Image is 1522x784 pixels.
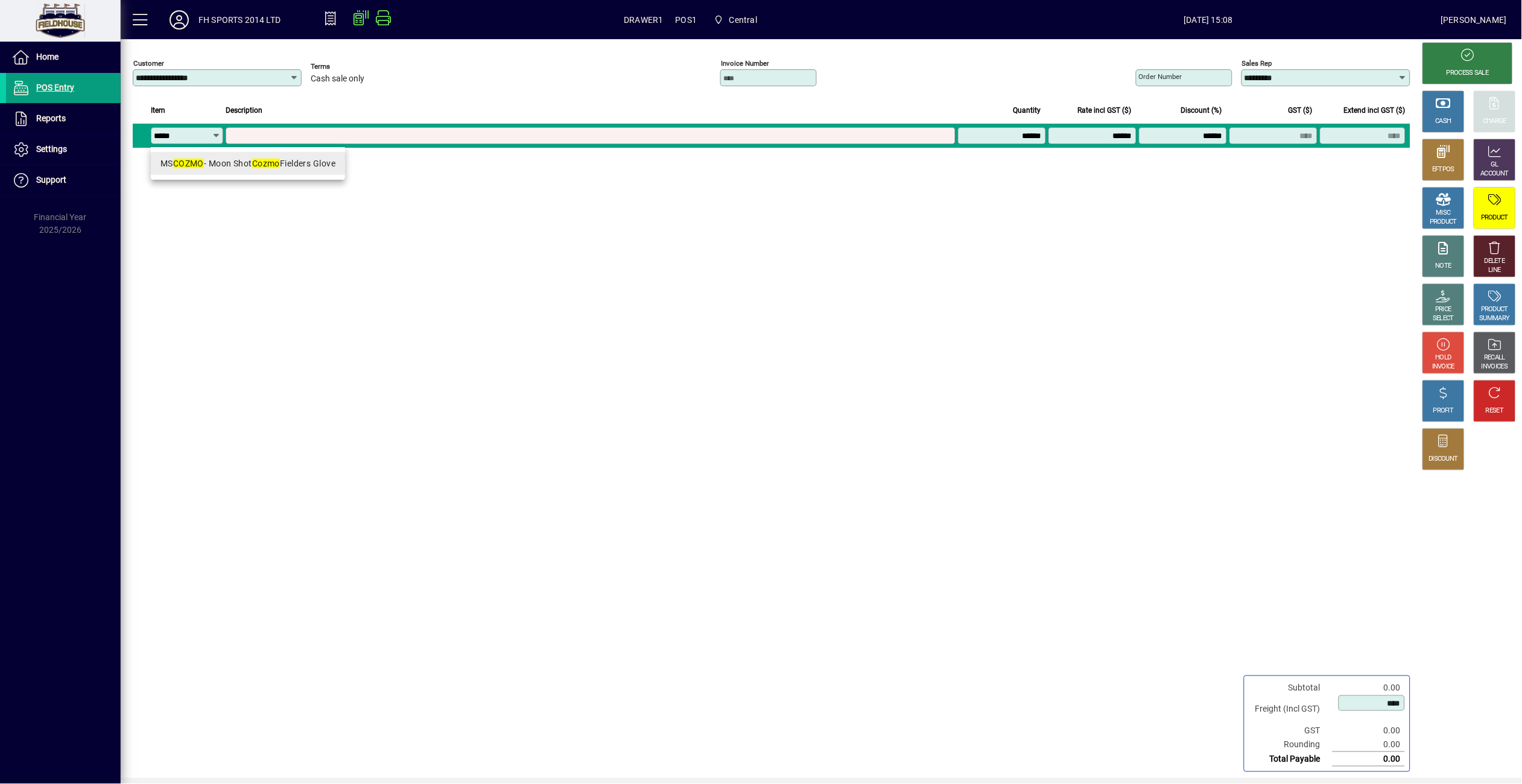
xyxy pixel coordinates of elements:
span: GST ($) [1289,104,1313,117]
div: CHARGE [1483,117,1507,126]
span: Reports [36,113,66,123]
div: [PERSON_NAME] [1441,10,1507,30]
a: Home [6,42,121,72]
span: Rate incl GST ($) [1078,104,1132,117]
div: RESET [1486,406,1504,416]
span: Description [226,104,262,117]
span: POS1 [676,10,697,30]
div: PRODUCT [1430,218,1457,227]
span: Terms [311,63,383,71]
a: Reports [6,104,121,134]
td: Subtotal [1249,681,1333,695]
div: MISC [1436,209,1451,218]
em: COZMO [173,159,204,168]
div: FH SPORTS 2014 LTD [198,10,281,30]
div: SELECT [1433,314,1454,323]
span: Cash sale only [311,74,364,84]
div: INVOICES [1482,362,1508,371]
mat-option: MSCOZMO - Moon Shot Cozmo Fielders Glove [151,152,345,175]
span: Central [709,9,762,31]
div: DELETE [1485,257,1505,266]
span: Discount (%) [1181,104,1222,117]
td: Total Payable [1249,752,1333,767]
td: 0.00 [1333,681,1405,695]
span: Central [729,10,757,30]
span: Settings [36,144,67,154]
div: EFTPOS [1433,165,1455,174]
em: Cozmo [252,159,280,168]
td: 0.00 [1333,738,1405,752]
span: Item [151,104,165,117]
mat-label: Invoice number [721,59,769,68]
span: DRAWER1 [624,10,663,30]
mat-label: Sales rep [1242,59,1272,68]
span: Quantity [1013,104,1041,117]
div: INVOICE [1432,362,1454,371]
button: Profile [160,9,198,31]
span: [DATE] 15:08 [976,10,1441,30]
div: HOLD [1436,353,1451,362]
div: PROCESS SALE [1447,69,1489,78]
a: Support [6,165,121,195]
div: PRODUCT [1481,305,1508,314]
mat-label: Customer [133,59,164,68]
span: POS Entry [36,83,74,92]
span: Home [36,52,59,62]
td: Rounding [1249,738,1333,752]
div: SUMMARY [1480,314,1510,323]
a: Settings [6,134,121,165]
div: PRICE [1436,305,1452,314]
td: 0.00 [1333,724,1405,738]
div: RECALL [1485,353,1506,362]
span: Extend incl GST ($) [1344,104,1406,117]
div: CASH [1436,117,1451,126]
div: LINE [1489,266,1501,275]
td: 0.00 [1333,752,1405,767]
div: ACCOUNT [1481,169,1509,179]
div: DISCOUNT [1429,455,1458,464]
mat-label: Order number [1139,72,1182,81]
div: PROFIT [1433,406,1454,416]
div: GL [1491,160,1499,169]
span: Support [36,175,66,185]
div: PRODUCT [1481,213,1508,223]
div: NOTE [1436,262,1451,271]
td: GST [1249,724,1333,738]
td: Freight (Incl GST) [1249,695,1333,724]
div: MS - Moon Shot Fielders Glove [160,157,335,170]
